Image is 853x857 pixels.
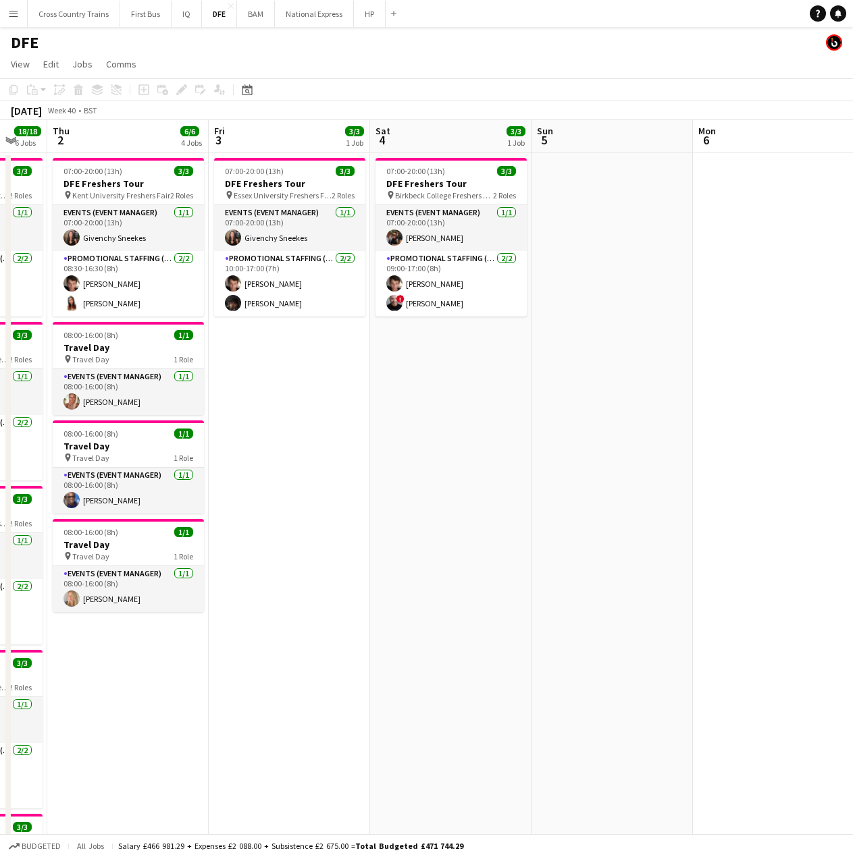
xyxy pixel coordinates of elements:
app-job-card: 08:00-16:00 (8h)1/1Travel Day Travel Day1 RoleEvents (Event Manager)1/108:00-16:00 (8h)[PERSON_NAME] [53,322,204,415]
app-card-role: Events (Event Manager)1/108:00-16:00 (8h)[PERSON_NAME] [53,369,204,415]
app-job-card: 08:00-16:00 (8h)1/1Travel Day Travel Day1 RoleEvents (Event Manager)1/108:00-16:00 (8h)[PERSON_NAME] [53,519,204,612]
span: Total Budgeted £471 744.29 [355,841,463,851]
button: National Express [275,1,354,27]
span: 6 [696,132,716,148]
button: Cross Country Trains [28,1,120,27]
span: 2 Roles [9,354,32,364]
span: 3/3 [13,166,32,176]
span: 1 Role [174,354,193,364]
app-card-role: Events (Event Manager)1/108:00-16:00 (8h)[PERSON_NAME] [53,468,204,514]
span: 2 Roles [332,190,355,200]
span: 1/1 [174,527,193,537]
span: Kent University Freshers Fair [72,190,170,200]
span: 2 Roles [9,682,32,692]
span: Budgeted [22,841,61,851]
div: 1 Job [507,138,525,148]
h3: Travel Day [53,341,204,354]
span: Sat [376,125,390,137]
span: 5 [535,132,553,148]
span: Fri [214,125,225,137]
app-job-card: 07:00-20:00 (13h)3/3DFE Freshers Tour Kent University Freshers Fair2 RolesEvents (Event Manager)1... [53,158,204,316]
h3: DFE Freshers Tour [53,177,204,190]
span: Mon [698,125,716,137]
a: Edit [38,55,64,73]
span: Birkbeck College Freshers Fair [395,190,493,200]
span: View [11,58,30,70]
div: 4 Jobs [181,138,202,148]
app-card-role: Events (Event Manager)1/108:00-16:00 (8h)[PERSON_NAME] [53,566,204,612]
span: Edit [43,58,59,70]
span: 6/6 [180,126,199,136]
span: Travel Day [72,551,109,561]
span: 18/18 [14,126,41,136]
span: 07:00-20:00 (13h) [225,166,284,176]
span: 2 Roles [170,190,193,200]
span: 3 [212,132,225,148]
app-card-role: Promotional Staffing (Brand Ambassadors)2/208:30-16:30 (8h)[PERSON_NAME][PERSON_NAME] [53,251,204,316]
span: 07:00-20:00 (13h) [63,166,122,176]
span: Travel Day [72,354,109,364]
app-job-card: 07:00-20:00 (13h)3/3DFE Freshers Tour Essex University Freshers Fair2 RolesEvents (Event Manager)... [214,158,365,316]
span: 3/3 [345,126,364,136]
app-card-role: Events (Event Manager)1/107:00-20:00 (13h)Givenchy Sneekes [214,205,365,251]
span: Week 40 [45,105,78,115]
span: Sun [537,125,553,137]
span: 3/3 [497,166,516,176]
button: IQ [172,1,202,27]
div: BST [84,105,97,115]
span: 3/3 [336,166,355,176]
h1: DFE [11,32,38,53]
span: Jobs [72,58,93,70]
h3: DFE Freshers Tour [376,177,527,190]
span: 4 [373,132,390,148]
span: 3/3 [13,822,32,832]
div: 1 Job [346,138,363,148]
span: 07:00-20:00 (13h) [386,166,445,176]
app-card-role: Events (Event Manager)1/107:00-20:00 (13h)Givenchy Sneekes [53,205,204,251]
h3: DFE Freshers Tour [214,177,365,190]
app-card-role: Promotional Staffing (Brand Ambassadors)2/209:00-17:00 (8h)[PERSON_NAME]![PERSON_NAME] [376,251,527,316]
span: 08:00-16:00 (8h) [63,330,118,340]
span: 3/3 [13,494,32,504]
app-card-role: Promotional Staffing (Brand Ambassadors)2/210:00-17:00 (7h)[PERSON_NAME][PERSON_NAME] [214,251,365,316]
a: Comms [101,55,142,73]
app-job-card: 07:00-20:00 (13h)3/3DFE Freshers Tour Birkbeck College Freshers Fair2 RolesEvents (Event Manager)... [376,158,527,316]
app-user-avatar: Tim Bodenham [826,34,842,51]
button: DFE [202,1,237,27]
span: ! [396,295,405,303]
span: 1/1 [174,330,193,340]
span: 1/1 [174,428,193,439]
button: First Bus [120,1,172,27]
div: Salary £466 981.29 + Expenses £2 088.00 + Subsistence £2 675.00 = [118,841,463,851]
span: 08:00-16:00 (8h) [63,527,118,537]
span: 3/3 [507,126,525,136]
button: HP [354,1,386,27]
button: BAM [237,1,275,27]
span: 3/3 [13,658,32,668]
span: 2 Roles [9,518,32,528]
span: All jobs [74,841,107,851]
span: Essex University Freshers Fair [234,190,332,200]
span: 1 Role [174,453,193,463]
a: View [5,55,35,73]
span: 2 [51,132,70,148]
app-job-card: 08:00-16:00 (8h)1/1Travel Day Travel Day1 RoleEvents (Event Manager)1/108:00-16:00 (8h)[PERSON_NAME] [53,420,204,514]
span: 08:00-16:00 (8h) [63,428,118,439]
span: Comms [106,58,136,70]
span: Travel Day [72,453,109,463]
a: Jobs [67,55,98,73]
button: Budgeted [7,839,63,854]
h3: Travel Day [53,440,204,452]
h3: Travel Day [53,538,204,551]
span: 3/3 [174,166,193,176]
span: 1 Role [174,551,193,561]
span: Thu [53,125,70,137]
span: 3/3 [13,330,32,340]
app-card-role: Events (Event Manager)1/107:00-20:00 (13h)[PERSON_NAME] [376,205,527,251]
